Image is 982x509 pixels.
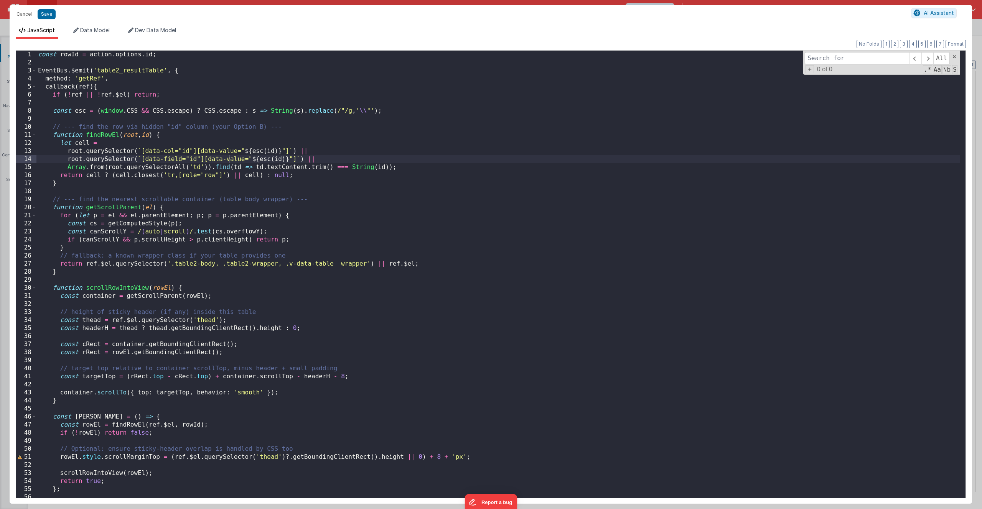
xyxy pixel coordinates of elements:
button: 1 [883,40,890,48]
div: 9 [16,115,36,123]
div: 7 [16,99,36,107]
div: 11 [16,131,36,139]
button: 4 [909,40,917,48]
button: Save [38,9,56,19]
div: 13 [16,147,36,155]
button: 5 [918,40,926,48]
div: 50 [16,445,36,453]
button: Cancel [13,9,36,20]
button: 6 [927,40,935,48]
span: Dev Data Model [135,27,176,33]
div: 35 [16,324,36,332]
div: 10 [16,123,36,131]
div: 15 [16,163,36,171]
div: 51 [16,453,36,461]
div: 56 [16,493,36,501]
div: 34 [16,316,36,324]
button: 7 [936,40,944,48]
div: 44 [16,397,36,405]
span: RegExp Search [923,65,932,74]
div: 1 [16,51,36,59]
div: 12 [16,139,36,147]
span: JavaScript [27,27,55,33]
div: 25 [16,244,36,252]
div: 39 [16,356,36,365]
div: 32 [16,300,36,308]
div: 49 [16,437,36,445]
div: 6 [16,91,36,99]
div: 47 [16,421,36,429]
button: 3 [900,40,908,48]
div: 41 [16,373,36,381]
div: 23 [16,228,36,236]
button: AI Assistant [911,8,957,18]
div: 31 [16,292,36,300]
div: 54 [16,477,36,485]
div: 40 [16,365,36,373]
div: 33 [16,308,36,316]
div: 24 [16,236,36,244]
div: 16 [16,171,36,179]
div: 19 [16,195,36,204]
div: 26 [16,252,36,260]
div: 46 [16,413,36,421]
div: 45 [16,405,36,413]
span: AI Assistant [924,10,954,16]
div: 27 [16,260,36,268]
span: Search In Selection [952,65,957,74]
div: 55 [16,485,36,493]
div: 42 [16,381,36,389]
button: Format [946,40,966,48]
span: Whole Word Search [942,65,951,74]
div: 18 [16,187,36,195]
div: 48 [16,429,36,437]
div: 52 [16,461,36,469]
div: 43 [16,389,36,397]
div: 4 [16,75,36,83]
div: 22 [16,220,36,228]
span: Data Model [80,27,110,33]
span: 0 of 0 [814,66,835,73]
div: 29 [16,276,36,284]
div: 20 [16,204,36,212]
button: 2 [891,40,898,48]
div: 3 [16,67,36,75]
button: No Folds [857,40,881,48]
div: 14 [16,155,36,163]
div: 8 [16,107,36,115]
div: 2 [16,59,36,67]
div: 5 [16,83,36,91]
div: 37 [16,340,36,348]
div: 30 [16,284,36,292]
div: 21 [16,212,36,220]
div: 17 [16,179,36,187]
div: 38 [16,348,36,356]
div: 36 [16,332,36,340]
input: Search for [805,52,909,64]
span: Toggel Replace mode [806,65,814,73]
span: CaseSensitive Search [933,65,942,74]
div: 28 [16,268,36,276]
span: Alt-Enter [933,52,950,64]
div: 53 [16,469,36,477]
